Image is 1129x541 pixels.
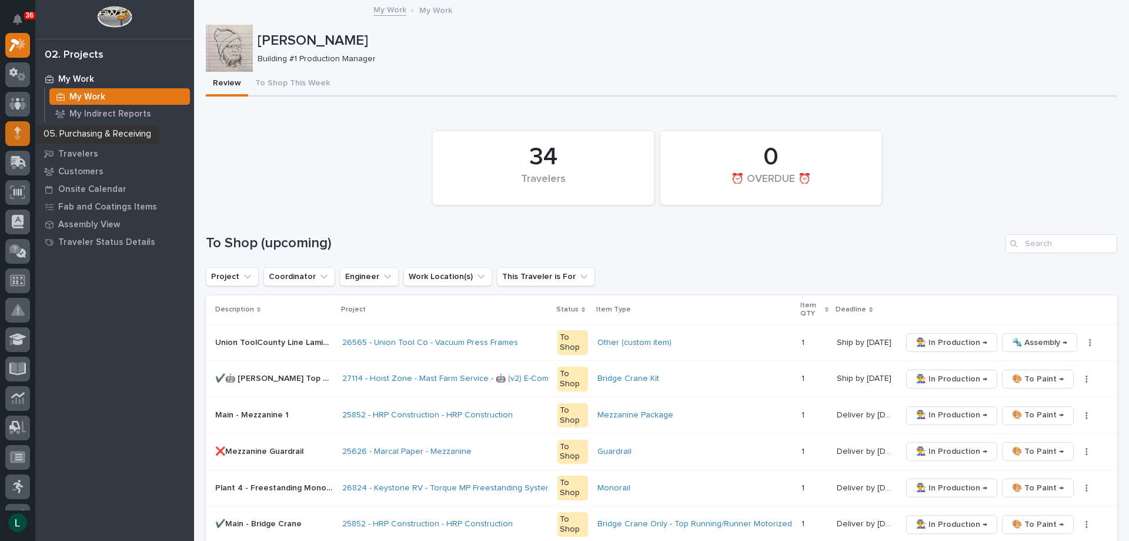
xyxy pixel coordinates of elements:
[35,198,194,215] a: Fab and Coatings Items
[1012,517,1064,532] span: 🎨 To Paint →
[1002,406,1074,425] button: 🎨 To Paint →
[215,408,291,420] p: Main - Mezzanine 1
[419,3,452,16] p: My Work
[801,517,807,529] p: 1
[916,481,987,495] span: 👨‍🏭 In Production →
[5,7,30,32] button: Notifications
[916,372,987,386] span: 👨‍🏭 In Production →
[680,142,861,172] div: 0
[836,303,866,316] p: Deadline
[1006,234,1117,253] input: Search
[69,92,105,102] p: My Work
[597,519,792,529] a: Bridge Crane Only - Top Running/Runner Motorized
[26,11,34,19] p: 36
[58,220,120,230] p: Assembly View
[837,336,894,348] p: Ship by [DATE]
[1012,372,1064,386] span: 🎨 To Paint →
[801,371,807,384] p: 1
[837,408,894,420] p: Deliver by 9/15/25
[97,6,132,28] img: Workspace Logo
[58,237,155,248] p: Traveler Status Details
[248,72,337,97] button: To Shop This Week
[1002,479,1074,497] button: 🎨 To Paint →
[453,173,634,198] div: Travelers
[916,517,987,532] span: 👨‍🏭 In Production →
[342,519,513,529] a: 25852 - HRP Construction - HRP Construction
[215,371,335,384] p: ✔️🤖 Starke Top Runner Crane Kit
[557,330,587,355] div: To Shop
[263,267,335,286] button: Coordinator
[497,267,595,286] button: This Traveler is For
[206,235,1001,252] h1: To Shop (upcoming)
[69,109,151,120] p: My Indirect Reports
[342,483,552,493] a: 26824 - Keystone RV - Torque MP Freestanding System
[5,510,30,535] button: users-avatar
[1012,444,1064,459] span: 🎨 To Paint →
[916,408,987,422] span: 👨‍🏭 In Production →
[906,406,997,425] button: 👨‍🏭 In Production →
[206,267,259,286] button: Project
[58,202,157,213] p: Fab and Coatings Items
[800,299,822,321] p: Item QTY
[373,2,406,16] a: My Work
[453,142,634,172] div: 34
[45,88,194,105] a: My Work
[557,403,587,428] div: To Shop
[1012,336,1067,350] span: 🔩 Assembly →
[680,173,861,198] div: ⏰ OVERDUE ⏰
[837,481,894,493] p: Deliver by 9/15/25
[342,374,649,384] a: 27114 - Hoist Zone - Mast Farm Service - 🤖 (v2) E-Commerce Order with Fab Item
[597,483,630,493] a: Monorail
[596,303,631,316] p: Item Type
[206,361,1117,397] tr: ✔️🤖 [PERSON_NAME] Top Runner Crane Kit✔️🤖 [PERSON_NAME] Top Runner Crane Kit 27114 - Hoist Zone -...
[1002,333,1077,352] button: 🔩 Assembly →
[58,131,92,142] p: Projects
[58,74,94,85] p: My Work
[801,444,807,457] p: 1
[906,333,997,352] button: 👨‍🏭 In Production →
[906,370,997,389] button: 👨‍🏭 In Production →
[597,338,672,348] a: Other (custom item)
[45,105,194,122] a: My Indirect Reports
[1012,481,1064,495] span: 🎨 To Paint →
[58,167,103,177] p: Customers
[557,476,587,500] div: To Shop
[45,49,103,62] div: 02. Projects
[837,371,894,384] p: Ship by [DATE]
[801,481,807,493] p: 1
[557,367,587,391] div: To Shop
[837,444,894,457] p: Deliver by 9/15/25
[557,440,587,464] div: To Shop
[35,127,194,145] a: Projects
[906,479,997,497] button: 👨‍🏭 In Production →
[906,515,997,534] button: 👨‍🏭 In Production →
[206,433,1117,470] tr: ❌Mezzanine Guardrail❌Mezzanine Guardrail 25626 - Marcal Paper - Mezzanine To ShopGuardrail 11 Del...
[342,338,518,348] a: 26565 - Union Tool Co - Vacuum Press Frames
[206,324,1117,361] tr: Union ToolCounty Line Lamination & Ligonier Lamination - 1 of 3 Identical FrameUnion ToolCounty L...
[58,184,126,195] p: Onsite Calendar
[340,267,399,286] button: Engineer
[206,397,1117,434] tr: Main - Mezzanine 1Main - Mezzanine 1 25852 - HRP Construction - HRP Construction To ShopMezzanine...
[906,442,997,461] button: 👨‍🏭 In Production →
[35,162,194,180] a: Customers
[35,145,194,162] a: Travelers
[597,374,659,384] a: Bridge Crane Kit
[342,410,513,420] a: 25852 - HRP Construction - HRP Construction
[35,180,194,198] a: Onsite Calendar
[35,70,194,88] a: My Work
[341,303,366,316] p: Project
[215,444,306,457] p: ❌Mezzanine Guardrail
[597,410,673,420] a: Mezzanine Package
[258,32,1113,49] p: [PERSON_NAME]
[342,447,472,457] a: 25626 - Marcal Paper - Mezzanine
[215,481,335,493] p: Plant 4 - Freestanding Monorail Structure
[35,215,194,233] a: Assembly View
[215,336,335,348] p: Union ToolCounty Line Lamination & Ligonier Lamination - 1 of 3 Identical Frame
[1002,515,1074,534] button: 🎨 To Paint →
[801,408,807,420] p: 1
[801,336,807,348] p: 1
[35,233,194,251] a: Traveler Status Details
[215,303,254,316] p: Description
[403,267,492,286] button: Work Location(s)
